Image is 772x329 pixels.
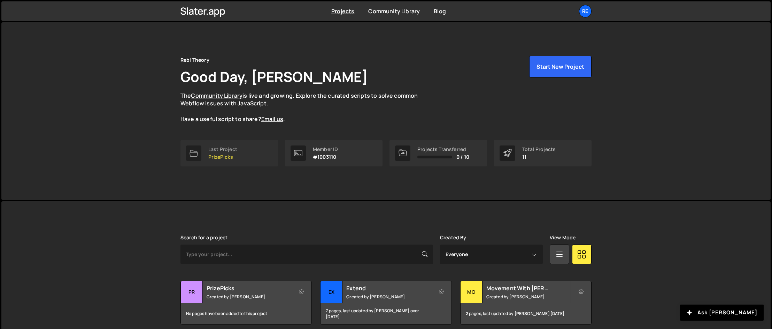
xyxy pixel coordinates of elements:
div: Mo [461,281,482,303]
div: Pr [181,281,203,303]
small: Created by [PERSON_NAME] [486,294,570,300]
label: Search for a project [180,235,227,240]
a: Ex Extend Created by [PERSON_NAME] 7 pages, last updated by [PERSON_NAME] over [DATE] [320,281,451,324]
a: Community Library [368,7,420,15]
a: Mo Movement With [PERSON_NAME] Created by [PERSON_NAME] 2 pages, last updated by [PERSON_NAME] [D... [460,281,592,324]
div: No pages have been added to this project [181,303,311,324]
button: Ask [PERSON_NAME] [680,305,764,321]
div: Projects Transferred [417,147,469,152]
label: View Mode [550,235,576,240]
div: Rebl Theory [180,56,209,64]
a: Last Project PrizePicks [180,140,278,166]
button: Start New Project [529,56,592,77]
div: Total Projects [522,147,556,152]
a: Email us [261,115,283,123]
a: Community Library [191,92,242,99]
h1: Good Day, [PERSON_NAME] [180,67,368,86]
div: Last Project [208,147,237,152]
label: Created By [440,235,466,240]
p: 11 [522,154,556,160]
div: 7 pages, last updated by [PERSON_NAME] over [DATE] [321,303,451,324]
a: Pr PrizePicks Created by [PERSON_NAME] No pages have been added to this project [180,281,312,324]
span: 0 / 10 [456,154,469,160]
div: 2 pages, last updated by [PERSON_NAME] [DATE] [461,303,591,324]
div: Member ID [313,147,338,152]
p: #1003110 [313,154,338,160]
h2: Movement With [PERSON_NAME] [486,284,570,292]
h2: PrizePicks [207,284,291,292]
a: Projects [331,7,354,15]
a: Re [579,5,592,17]
small: Created by [PERSON_NAME] [207,294,291,300]
input: Type your project... [180,245,433,264]
p: PrizePicks [208,154,237,160]
div: Ex [321,281,342,303]
small: Created by [PERSON_NAME] [346,294,430,300]
p: The is live and growing. Explore the curated scripts to solve common Webflow issues with JavaScri... [180,92,431,123]
a: Blog [434,7,446,15]
h2: Extend [346,284,430,292]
